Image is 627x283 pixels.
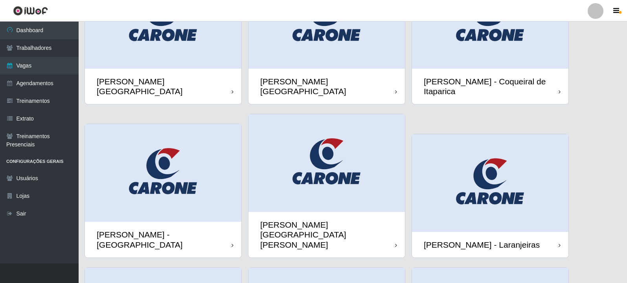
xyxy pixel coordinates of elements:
img: cardImg [412,134,568,232]
img: cardImg [248,114,405,212]
div: [PERSON_NAME] - Coqueiral de Itaparica [424,77,559,96]
div: [PERSON_NAME] - Laranjeiras [424,240,540,250]
div: [PERSON_NAME][GEOGRAPHIC_DATA] [260,77,395,96]
a: [PERSON_NAME] - [GEOGRAPHIC_DATA] [85,124,241,257]
div: [PERSON_NAME][GEOGRAPHIC_DATA][PERSON_NAME] [260,220,395,250]
a: [PERSON_NAME] - Laranjeiras [412,134,568,257]
a: [PERSON_NAME][GEOGRAPHIC_DATA][PERSON_NAME] [248,114,405,257]
img: cardImg [85,124,241,222]
div: [PERSON_NAME][GEOGRAPHIC_DATA] [97,77,232,96]
img: CoreUI Logo [13,6,48,16]
div: [PERSON_NAME] - [GEOGRAPHIC_DATA] [97,230,232,249]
